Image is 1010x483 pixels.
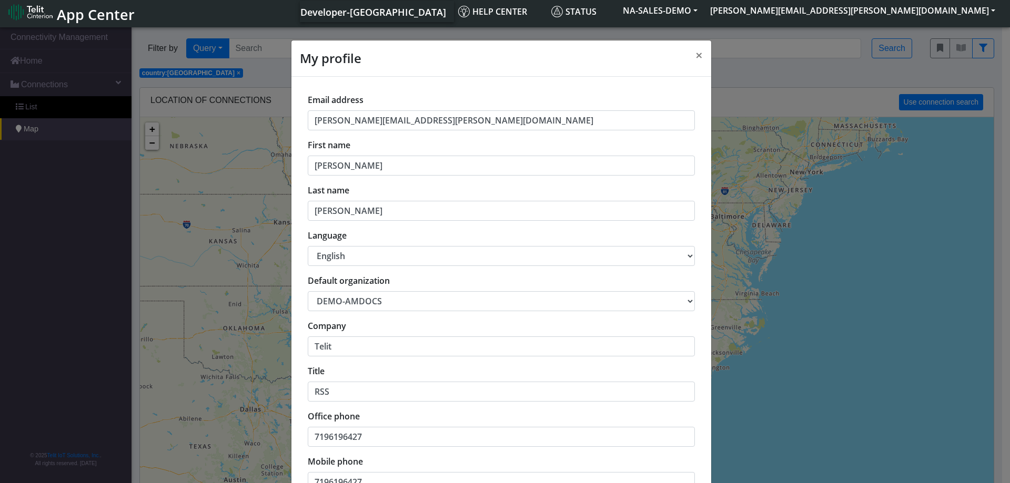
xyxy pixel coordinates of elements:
[308,94,363,106] label: Email address
[308,410,360,423] label: Office phone
[458,6,527,17] span: Help center
[300,1,446,22] a: Your current platform instance
[8,4,53,20] img: logo-telit-cinterion-gw-new.png
[57,5,135,24] span: App Center
[551,6,597,17] span: Status
[547,1,617,22] a: Status
[308,229,347,242] label: Language
[8,1,133,23] a: App Center
[308,365,325,377] label: Title
[300,6,446,18] span: Developer-[GEOGRAPHIC_DATA]
[308,139,350,151] label: First name
[617,1,704,20] button: NA-SALES-DEMO
[308,455,363,468] label: Mobile phone
[695,46,703,64] span: ×
[704,1,1002,20] button: [PERSON_NAME][EMAIL_ADDRESS][PERSON_NAME][DOMAIN_NAME]
[458,6,470,17] img: knowledge.svg
[300,49,361,68] h4: My profile
[308,274,390,287] label: Default organization
[308,184,349,197] label: Last name
[551,6,563,17] img: status.svg
[308,320,346,332] label: Company
[454,1,547,22] a: Help center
